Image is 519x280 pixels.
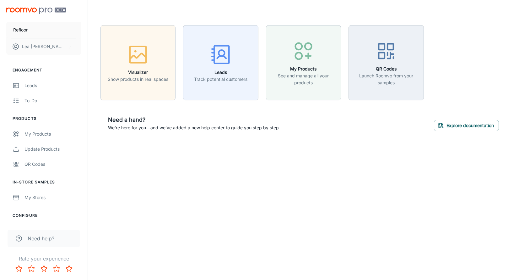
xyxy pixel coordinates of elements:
div: My Products [24,131,81,137]
button: My ProductsSee and manage all your products [266,25,341,100]
button: Explore documentation [434,120,499,131]
h6: Need a hand? [108,115,280,124]
div: QR Codes [24,161,81,168]
a: Explore documentation [434,122,499,128]
h6: QR Codes [353,65,419,72]
img: Roomvo PRO Beta [6,8,66,14]
button: Lea [PERSON_NAME] [6,38,81,55]
button: VisualizerShow products in real spaces [100,25,176,100]
div: Update Products [24,146,81,153]
p: Show products in real spaces [108,76,168,83]
button: QR CodesLaunch Roomvo from your samples [349,25,424,100]
p: Track potential customers [194,76,247,83]
div: To-do [24,97,81,104]
a: LeadsTrack potential customers [183,59,258,65]
p: See and manage all your products [270,72,337,86]
h6: Leads [194,69,247,76]
a: QR CodesLaunch Roomvo from your samples [349,59,424,65]
p: Lea [PERSON_NAME] [22,43,66,50]
button: Refloor [6,22,81,38]
p: Launch Roomvo from your samples [353,72,419,86]
h6: My Products [270,65,337,72]
p: We're here for you—and we've added a new help center to guide you step by step. [108,124,280,131]
button: LeadsTrack potential customers [183,25,258,100]
div: Leads [24,82,81,89]
h6: Visualizer [108,69,168,76]
p: Refloor [13,26,28,33]
a: My ProductsSee and manage all your products [266,59,341,65]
